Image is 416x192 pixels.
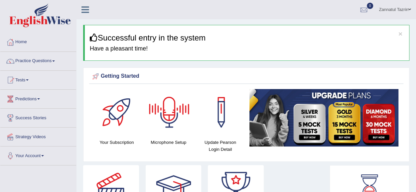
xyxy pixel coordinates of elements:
a: Success Stories [0,109,76,125]
img: small5.jpg [249,89,398,146]
h4: Have a pleasant time! [90,46,404,52]
h3: Successful entry in the system [90,34,404,42]
a: Practice Questions [0,52,76,68]
a: Strategy Videos [0,128,76,144]
span: 0 [367,3,373,9]
div: Getting Started [91,71,402,81]
a: Predictions [0,90,76,106]
h4: Update Pearson Login Detail [198,139,243,153]
a: Tests [0,71,76,87]
h4: Your Subscription [94,139,139,146]
a: Home [0,33,76,49]
h4: Microphone Setup [146,139,191,146]
a: Your Account [0,146,76,163]
button: × [398,30,402,37]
